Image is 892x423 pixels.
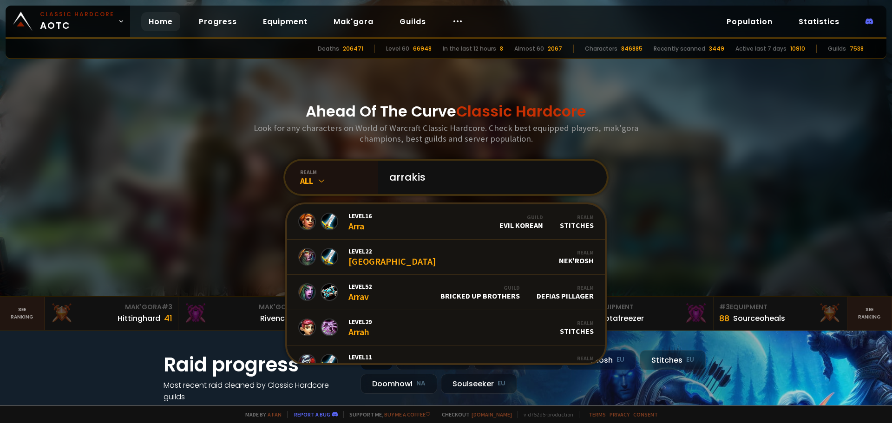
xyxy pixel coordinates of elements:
div: 2067 [548,45,562,53]
a: Buy me a coffee [384,411,430,418]
span: Made by [240,411,282,418]
a: Seeranking [847,297,892,330]
a: a fan [268,411,282,418]
div: Realm [537,284,594,291]
a: Home [141,12,180,31]
span: v. d752d5 - production [518,411,573,418]
div: Evil Korean [499,214,543,230]
a: Level52ArravGuildBRICKED UP BROTHERSRealmDefias Pillager [287,275,605,310]
span: Level 11 [348,353,372,361]
div: 10910 [790,45,805,53]
h3: Look for any characters on World of Warcraft Classic Hardcore. Check best equipped players, mak'g... [250,123,642,144]
div: realm [300,169,378,176]
a: Level29ArrahRealmStitches [287,310,605,345]
small: Classic Hardcore [40,10,114,19]
div: 3449 [709,45,724,53]
div: Guilds [828,45,846,53]
div: Realm [559,249,594,256]
span: AOTC [40,10,114,33]
span: Support me, [343,411,430,418]
div: 88 [719,312,729,325]
div: 846885 [621,45,643,53]
a: Consent [633,411,658,418]
span: # 3 [162,302,172,312]
span: Level 29 [348,318,372,326]
div: Nek'Rosh [559,249,594,265]
small: NA [416,379,426,388]
a: [DOMAIN_NAME] [472,411,512,418]
a: Privacy [610,411,630,418]
span: Level 22 [348,247,436,255]
div: Recently scanned [654,45,705,53]
a: Progress [191,12,244,31]
div: Level 60 [386,45,409,53]
div: Stitches [640,350,706,370]
div: In the last 12 hours [443,45,496,53]
input: Search a character... [384,161,596,194]
a: See all progress [164,403,224,414]
div: Arrah [348,318,372,338]
small: EU [617,355,624,364]
a: Terms [589,411,606,418]
div: Nek'Rosh [567,350,636,370]
div: [GEOGRAPHIC_DATA] [348,247,436,267]
a: Guilds [392,12,433,31]
a: Statistics [791,12,847,31]
div: BRICKED UP BROTHERS [440,284,520,300]
div: Guild [499,214,543,221]
div: Arrav [348,353,372,373]
div: 7538 [850,45,864,53]
div: Notafreezer [599,312,644,324]
div: 41 [164,312,172,325]
div: Stitches [560,319,594,336]
a: Mak'Gora#2Rivench100 [178,297,312,330]
div: Equipment [585,302,708,312]
div: Almost 60 [514,45,544,53]
div: 8 [500,45,503,53]
h4: Most recent raid cleaned by Classic Hardcore guilds [164,379,349,403]
small: EU [686,355,694,364]
div: Mak'Gora [50,302,172,312]
div: Characters [585,45,617,53]
div: 206471 [343,45,363,53]
span: Classic Hardcore [456,101,586,122]
div: Guild [440,284,520,291]
div: Defias Pillager [537,284,594,300]
span: # 3 [719,302,730,312]
a: Population [719,12,780,31]
span: Level 52 [348,282,372,291]
div: Arra [348,212,372,232]
div: Realm [560,214,594,221]
h1: Raid progress [164,350,349,379]
span: Checkout [436,411,512,418]
a: Classic HardcoreAOTC [6,6,130,37]
div: Doomhowl [553,355,594,371]
a: #3Equipment88Sourceoheals [714,297,847,330]
div: Realm [553,355,594,362]
div: Arrav [348,282,372,302]
div: Deaths [318,45,339,53]
div: 66948 [413,45,432,53]
a: Mak'gora [326,12,381,31]
a: Equipment [256,12,315,31]
small: EU [498,379,505,388]
div: Realm [560,319,594,326]
h1: Ahead Of The Curve [306,100,586,123]
a: Report a bug [294,411,330,418]
div: Hittinghard [118,312,160,324]
div: Stitches [560,214,594,230]
div: Equipment [719,302,841,312]
div: Sourceoheals [733,312,785,324]
a: Level16ArraGuildEvil KoreanRealmStitches [287,204,605,240]
div: Mak'Gora [184,302,306,312]
div: Rivench [260,312,289,324]
span: Level 16 [348,212,372,220]
div: Active last 7 days [735,45,787,53]
div: Soulseeker [441,374,517,394]
a: Mak'Gora#3Hittinghard41 [45,297,178,330]
div: Doomhowl [361,374,437,394]
div: All [300,176,378,186]
a: Level11ArravRealmDoomhowl [287,345,605,381]
a: Level22[GEOGRAPHIC_DATA]RealmNek'Rosh [287,240,605,275]
a: #2Equipment88Notafreezer [580,297,714,330]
